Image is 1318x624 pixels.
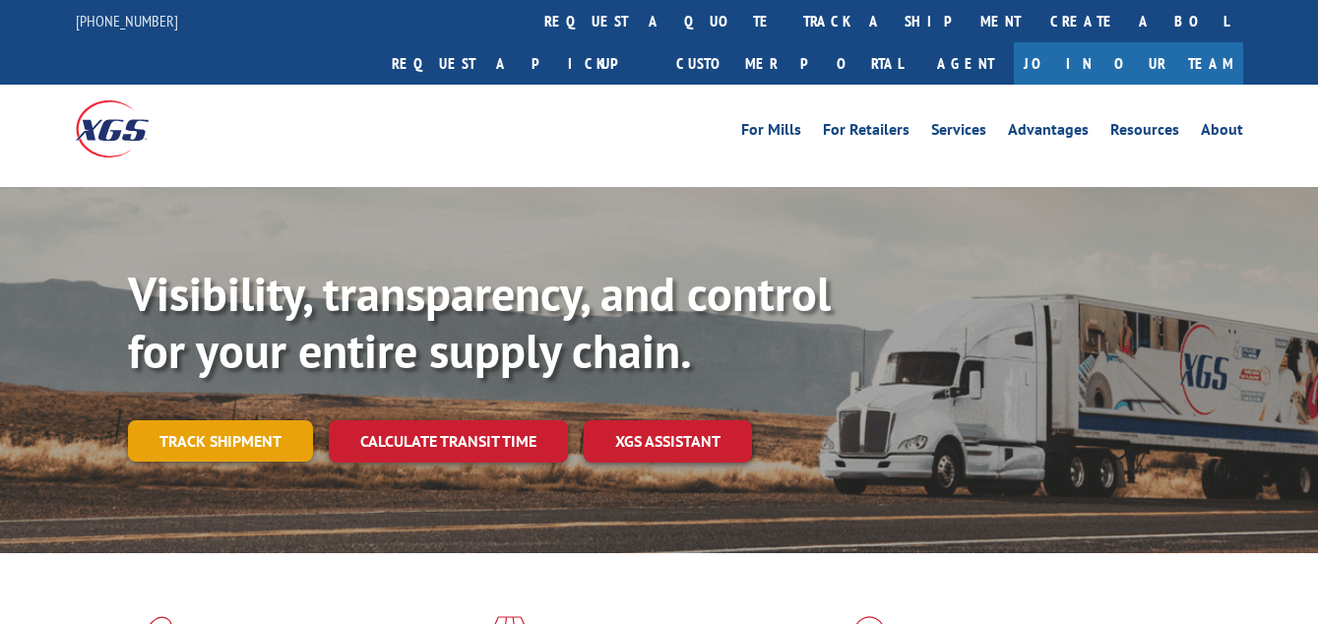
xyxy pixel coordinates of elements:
[823,122,910,144] a: For Retailers
[931,122,986,144] a: Services
[741,122,801,144] a: For Mills
[1014,42,1243,85] a: Join Our Team
[76,11,178,31] a: [PHONE_NUMBER]
[1008,122,1089,144] a: Advantages
[661,42,917,85] a: Customer Portal
[128,263,831,381] b: Visibility, transparency, and control for your entire supply chain.
[584,420,752,463] a: XGS ASSISTANT
[1110,122,1179,144] a: Resources
[917,42,1014,85] a: Agent
[1201,122,1243,144] a: About
[377,42,661,85] a: Request a pickup
[128,420,313,462] a: Track shipment
[329,420,568,463] a: Calculate transit time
